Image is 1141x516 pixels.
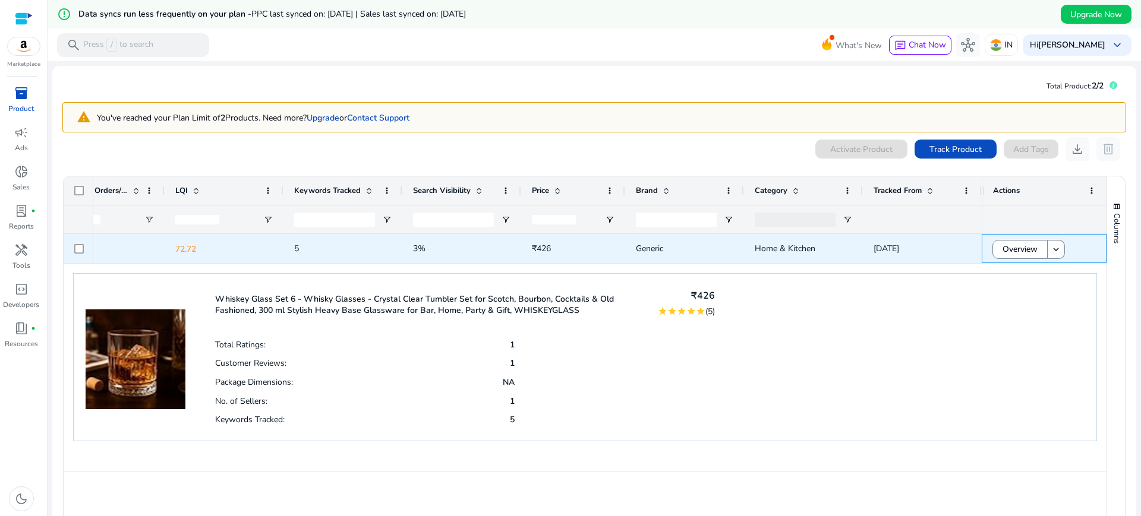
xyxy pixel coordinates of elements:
span: / [106,39,117,52]
mat-icon: warning [68,107,97,128]
button: Track Product [915,140,997,159]
span: handyman [14,243,29,257]
span: Upgrade Now [1070,8,1122,21]
span: Total Product: [1047,81,1092,91]
p: 5 [510,414,515,425]
span: hub [961,38,975,52]
span: [DATE] [874,243,899,254]
span: book_4 [14,321,29,335]
p: Customer Reviews: [215,357,286,369]
mat-icon: star [667,306,677,316]
h4: ₹426 [658,290,715,302]
span: dark_mode [14,492,29,506]
button: Upgrade Now [1061,5,1131,24]
input: Keywords Tracked Filter Input [294,213,375,227]
span: donut_small [14,164,29,179]
span: 2/2 [1092,80,1104,91]
span: Actions [993,185,1020,196]
p: Total Ratings: [215,339,266,350]
p: Product [8,103,34,114]
p: Press to search [83,39,153,52]
p: Developers [3,299,39,310]
p: NA [503,376,515,388]
span: Home & Kitchen [755,243,815,254]
span: Price [532,185,549,196]
span: Chat Now [909,39,946,50]
button: Open Filter Menu [605,215,614,224]
mat-icon: star [696,306,705,316]
h5: Data syncs run less frequently on your plan - [78,10,466,20]
span: campaign [14,125,29,140]
span: 3% [413,243,425,254]
p: Reports [9,221,34,232]
span: LQI [175,185,188,196]
span: PPC last synced on: [DATE] | Sales last synced on: [DATE] [251,8,466,20]
b: 2 [220,112,225,124]
span: search [67,38,81,52]
p: Ads [15,143,28,153]
a: Contact Support [347,112,409,124]
button: Open Filter Menu [263,215,273,224]
p: 72.72 [175,237,273,261]
span: Tracked From [874,185,922,196]
input: Brand Filter Input [636,213,717,227]
span: code_blocks [14,282,29,296]
p: Sales [12,182,30,192]
p: Keywords Tracked: [215,414,285,425]
p: No. of Sellers: [215,395,267,407]
span: fiber_manual_record [31,326,36,331]
span: Columns [1111,213,1122,243]
p: Resources [5,338,38,349]
button: Open Filter Menu [382,215,392,224]
p: Hi [1030,41,1105,49]
button: Open Filter Menu [843,215,852,224]
p: Whiskey Glass Set 6 - Whisky Glasses - Crystal Clear Tumbler Set for Scotch, Bourbon, Cocktails &... [215,293,643,316]
img: in.svg [990,39,1002,51]
img: 415iqgFuNrL._SS100_.jpg [86,286,185,409]
button: Overview [992,240,1048,259]
p: Package Dimensions: [215,376,293,388]
span: inventory_2 [14,86,29,100]
span: What's New [836,35,882,56]
input: Search Visibility Filter Input [413,213,494,227]
span: Generic [636,243,663,254]
button: download [1066,137,1089,161]
p: 1 [510,395,515,407]
mat-icon: star [686,306,696,316]
button: Open Filter Menu [144,215,154,224]
mat-icon: error_outline [57,7,71,21]
b: [PERSON_NAME] [1038,39,1105,50]
span: chat [894,40,906,52]
button: Open Filter Menu [724,215,733,224]
img: amazon.svg [8,37,40,55]
span: fiber_manual_record [31,208,36,213]
span: 5 [294,243,299,254]
span: ₹426 [532,243,551,254]
span: Brand [636,185,658,196]
span: download [1070,142,1085,156]
span: Category [755,185,787,196]
a: Upgrade [307,112,339,124]
span: Overview [1003,237,1038,261]
p: Marketplace [7,60,40,69]
mat-icon: star [658,306,667,316]
p: IN [1004,34,1013,55]
span: Track Product [929,143,982,156]
span: or [307,112,347,124]
mat-icon: star [677,306,686,316]
mat-icon: keyboard_arrow_down [1051,244,1061,255]
span: keyboard_arrow_down [1110,38,1124,52]
button: Open Filter Menu [501,215,510,224]
span: (5) [705,306,715,317]
p: Tools [12,260,30,271]
span: lab_profile [14,204,29,218]
p: 1 [510,339,515,350]
p: 1 [510,357,515,369]
button: hub [956,33,980,57]
span: Search Visibility [413,185,471,196]
span: Keywords Tracked [294,185,361,196]
button: chatChat Now [889,36,951,55]
p: You've reached your Plan Limit of Products. Need more? [97,112,409,124]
